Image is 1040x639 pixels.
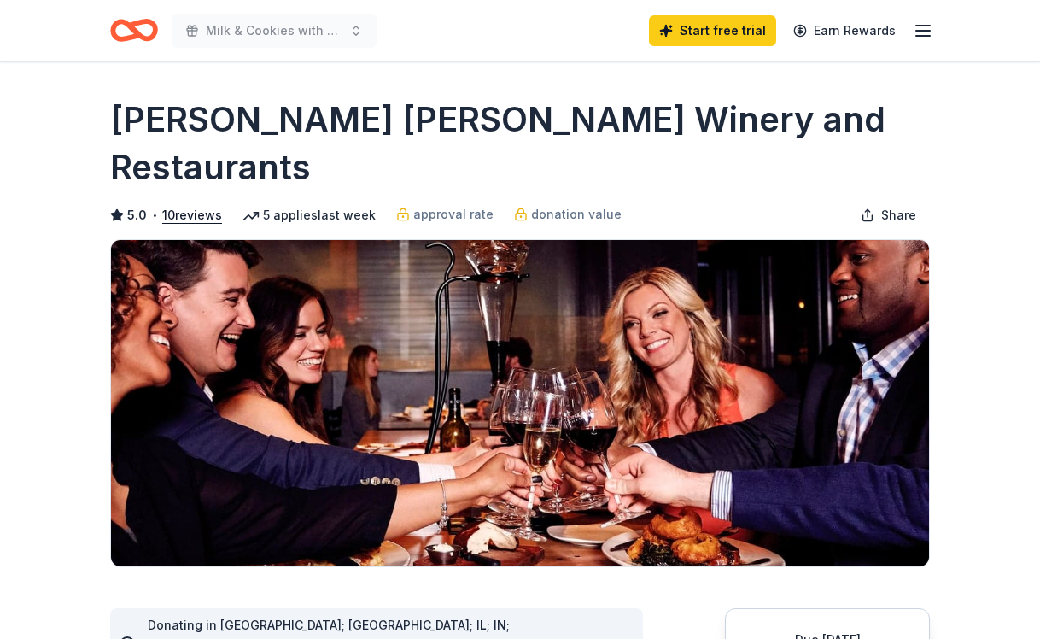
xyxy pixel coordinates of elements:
[242,205,376,226] div: 5 applies last week
[127,205,147,226] span: 5.0
[396,204,494,225] a: approval rate
[531,204,622,225] span: donation value
[847,198,930,232] button: Share
[152,208,158,222] span: •
[649,15,776,46] a: Start free trial
[514,204,622,225] a: donation value
[783,15,906,46] a: Earn Rewards
[206,21,342,41] span: Milk & Cookies with Sants
[111,240,929,566] img: Image for Cooper's Hawk Winery and Restaurants
[110,96,930,191] h1: [PERSON_NAME] [PERSON_NAME] Winery and Restaurants
[172,14,377,48] button: Milk & Cookies with Sants
[881,205,916,226] span: Share
[413,204,494,225] span: approval rate
[110,10,158,50] a: Home
[162,205,222,226] button: 10reviews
